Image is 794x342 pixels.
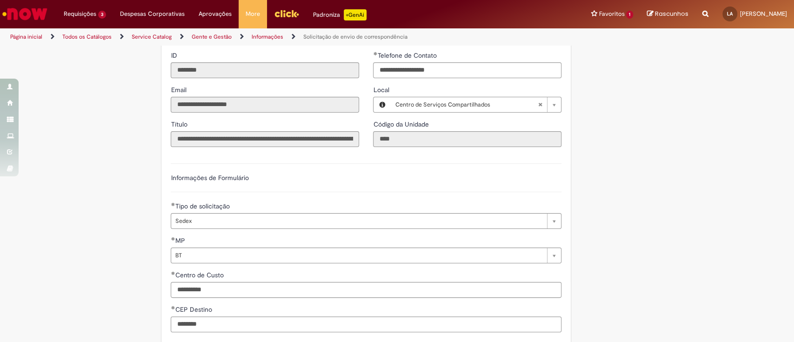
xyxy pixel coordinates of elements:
[62,33,112,40] a: Todos os Catálogos
[303,33,407,40] a: Solicitação de envio de correspondência
[373,120,430,129] label: Somente leitura - Código da Unidade
[171,282,561,298] input: Centro de Custo
[647,10,688,19] a: Rascunhos
[171,174,248,182] label: Informações de Formulário
[175,202,231,210] span: Tipo de solicitação
[171,86,188,94] span: Somente leitura - Email
[246,9,260,19] span: More
[171,306,175,309] span: Obrigatório Preenchido
[171,85,188,94] label: Somente leitura - Email
[373,86,391,94] span: Local
[727,11,733,17] span: LA
[171,51,179,60] label: Somente leitura - ID
[252,33,283,40] a: Informações
[655,9,688,18] span: Rascunhos
[344,9,367,20] p: +GenAi
[98,11,106,19] span: 3
[599,9,624,19] span: Favoritos
[171,316,561,332] input: CEP Destino
[313,9,367,20] div: Padroniza
[10,33,42,40] a: Página inicial
[373,62,561,78] input: Telefone de Contato
[171,131,359,147] input: Título
[175,305,214,314] span: CEP Destino
[377,51,438,60] span: Telefone de Contato
[274,7,299,20] img: click_logo_yellow_360x200.png
[132,33,172,40] a: Service Catalog
[171,120,189,128] span: Somente leitura - Título
[374,97,390,112] button: Local, Visualizar este registro Centro de Serviços Compartilhados
[373,131,561,147] input: Código da Unidade
[175,236,187,245] span: MP
[740,10,787,18] span: [PERSON_NAME]
[533,97,547,112] abbr: Limpar campo Local
[395,97,538,112] span: Centro de Serviços Compartilhados
[175,214,542,228] span: Sedex
[390,97,561,112] a: Centro de Serviços CompartilhadosLimpar campo Local
[171,237,175,241] span: Obrigatório Preenchido
[175,271,225,279] span: Centro de Custo
[192,33,232,40] a: Gente e Gestão
[171,202,175,206] span: Obrigatório Preenchido
[7,28,522,46] ul: Trilhas de página
[199,9,232,19] span: Aprovações
[171,271,175,275] span: Obrigatório Preenchido
[373,120,430,128] span: Somente leitura - Código da Unidade
[626,11,633,19] span: 1
[175,248,542,263] span: BT
[171,97,359,113] input: Email
[120,9,185,19] span: Despesas Corporativas
[1,5,49,23] img: ServiceNow
[64,9,96,19] span: Requisições
[373,52,377,55] span: Obrigatório Preenchido
[171,62,359,78] input: ID
[171,120,189,129] label: Somente leitura - Título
